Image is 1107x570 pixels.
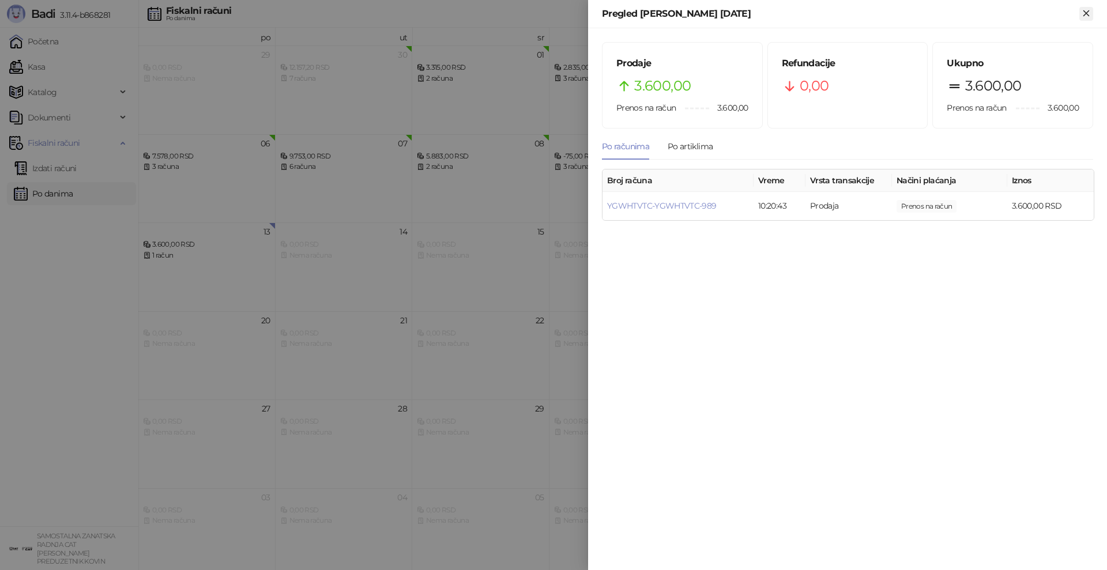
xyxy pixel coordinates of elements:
td: Prodaja [805,192,892,220]
td: 10:20:43 [754,192,805,220]
h5: Refundacije [782,56,914,70]
button: Zatvori [1079,7,1093,21]
th: Načini plaćanja [892,169,1007,192]
div: Po računima [602,140,649,153]
span: 3.600,00 [634,75,691,97]
th: Broj računa [603,169,754,192]
span: 3.600,00 [897,200,957,213]
span: 0,00 [800,75,829,97]
span: 3.600,00 [965,75,1022,97]
span: 3.600,00 [709,101,748,114]
h5: Ukupno [947,56,1079,70]
th: Vrsta transakcije [805,169,892,192]
h5: Prodaje [616,56,748,70]
span: Prenos na račun [616,103,676,113]
span: Prenos na račun [947,103,1006,113]
th: Iznos [1007,169,1094,192]
td: 3.600,00 RSD [1007,192,1094,220]
div: Pregled [PERSON_NAME] [DATE] [602,7,1079,21]
a: YGWHTVTC-YGWHTVTC-989 [607,201,717,211]
div: Po artiklima [668,140,713,153]
th: Vreme [754,169,805,192]
span: 3.600,00 [1040,101,1079,114]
